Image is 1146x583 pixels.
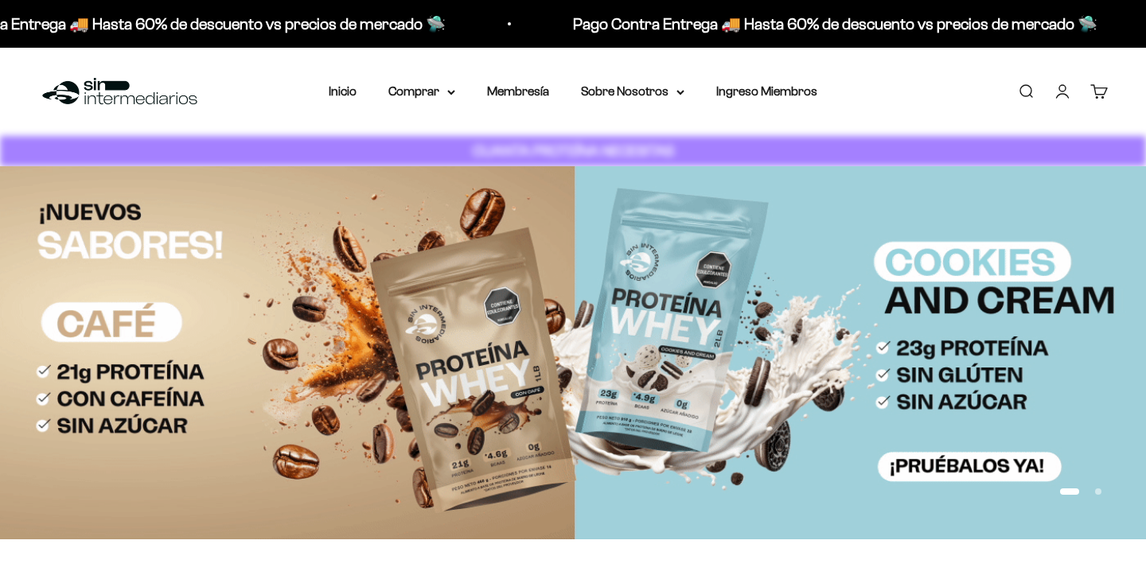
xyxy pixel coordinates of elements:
strong: CUANTA PROTEÍNA NECESITAS [473,142,674,159]
summary: Comprar [388,81,455,102]
a: Membresía [487,84,549,98]
summary: Sobre Nosotros [581,81,684,102]
p: Pago Contra Entrega 🚚 Hasta 60% de descuento vs precios de mercado 🛸 [559,11,1083,37]
a: Inicio [329,84,357,98]
a: Ingreso Miembros [716,84,817,98]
